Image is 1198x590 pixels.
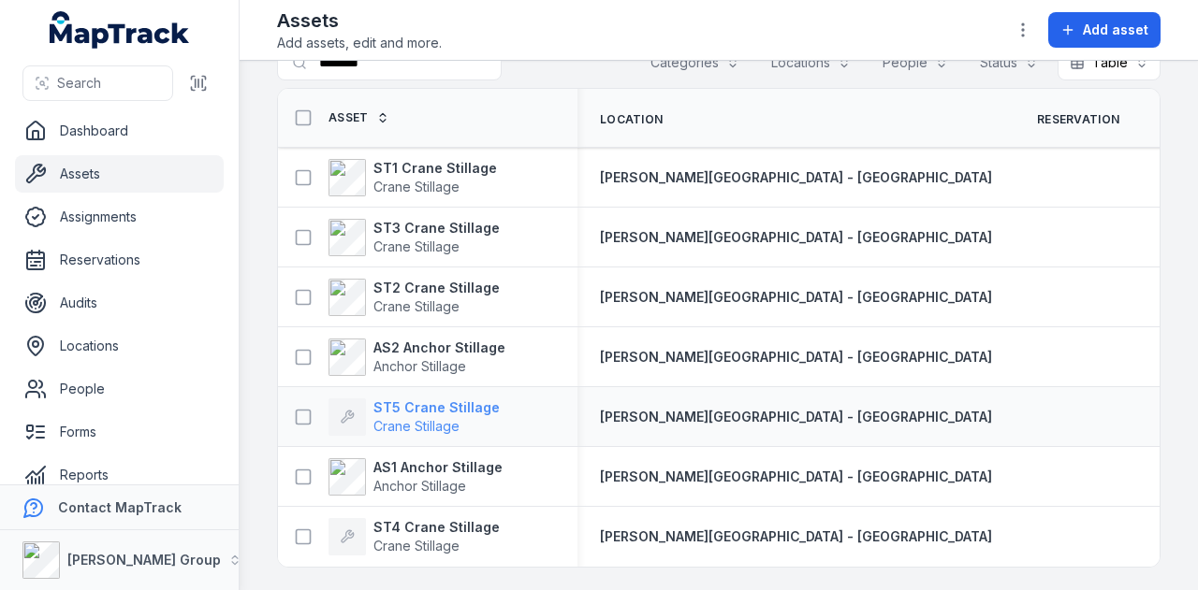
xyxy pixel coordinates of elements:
[600,289,992,305] span: [PERSON_NAME][GEOGRAPHIC_DATA] - [GEOGRAPHIC_DATA]
[15,284,224,322] a: Audits
[15,370,224,408] a: People
[600,228,992,247] a: [PERSON_NAME][GEOGRAPHIC_DATA] - [GEOGRAPHIC_DATA]
[600,168,992,187] a: [PERSON_NAME][GEOGRAPHIC_DATA] - [GEOGRAPHIC_DATA]
[15,112,224,150] a: Dashboard
[600,468,992,486] a: [PERSON_NAME][GEOGRAPHIC_DATA] - [GEOGRAPHIC_DATA]
[329,338,505,376] a: AS2 Anchor StillageAnchor Stillage
[50,11,190,49] a: MapTrack
[15,456,224,494] a: Reports
[759,45,863,80] button: Locations
[57,74,101,93] span: Search
[15,413,224,451] a: Forms
[600,409,992,425] span: [PERSON_NAME][GEOGRAPHIC_DATA] - [GEOGRAPHIC_DATA]
[600,348,992,367] a: [PERSON_NAME][GEOGRAPHIC_DATA] - [GEOGRAPHIC_DATA]
[329,219,500,256] a: ST3 Crane StillageCrane Stillage
[373,538,460,554] span: Crane Stillage
[329,398,500,436] a: ST5 Crane StillageCrane Stillage
[373,298,460,314] span: Crane Stillage
[15,198,224,236] a: Assignments
[277,7,442,34] h2: Assets
[373,159,497,178] strong: ST1 Crane Stillage
[373,219,500,237] strong: ST3 Crane Stillage
[329,458,503,496] a: AS1 Anchor StillageAnchor Stillage
[329,110,389,125] a: Asset
[277,34,442,52] span: Add assets, edit and more.
[15,327,224,365] a: Locations
[1058,45,1161,80] button: Table
[373,279,500,297] strong: ST2 Crane Stillage
[1083,21,1148,39] span: Add asset
[58,499,182,515] strong: Contact MapTrack
[373,238,460,254] span: Crane Stillage
[600,229,992,245] span: [PERSON_NAME][GEOGRAPHIC_DATA] - [GEOGRAPHIC_DATA]
[600,468,992,484] span: [PERSON_NAME][GEOGRAPHIC_DATA] - [GEOGRAPHIC_DATA]
[870,45,960,80] button: People
[373,478,466,494] span: Anchor Stillage
[67,552,221,568] strong: [PERSON_NAME] Group
[373,458,503,477] strong: AS1 Anchor Stillage
[638,45,752,80] button: Categories
[22,65,173,101] button: Search
[15,155,224,193] a: Assets
[373,418,460,434] span: Crane Stillage
[1037,112,1119,127] span: Reservation
[373,518,500,537] strong: ST4 Crane Stillage
[329,110,369,125] span: Asset
[600,349,992,365] span: [PERSON_NAME][GEOGRAPHIC_DATA] - [GEOGRAPHIC_DATA]
[968,45,1050,80] button: Status
[15,241,224,279] a: Reservations
[373,338,505,357] strong: AS2 Anchor Stillage
[329,518,500,555] a: ST4 Crane StillageCrane Stillage
[373,358,466,374] span: Anchor Stillage
[373,179,460,194] span: Crane Stillage
[329,159,497,196] a: ST1 Crane StillageCrane Stillage
[600,527,992,546] a: [PERSON_NAME][GEOGRAPHIC_DATA] - [GEOGRAPHIC_DATA]
[329,279,500,316] a: ST2 Crane StillageCrane Stillage
[600,408,992,426] a: [PERSON_NAME][GEOGRAPHIC_DATA] - [GEOGRAPHIC_DATA]
[600,288,992,307] a: [PERSON_NAME][GEOGRAPHIC_DATA] - [GEOGRAPHIC_DATA]
[1048,12,1161,48] button: Add asset
[600,528,992,544] span: [PERSON_NAME][GEOGRAPHIC_DATA] - [GEOGRAPHIC_DATA]
[373,398,500,417] strong: ST5 Crane Stillage
[600,112,663,127] span: Location
[600,169,992,185] span: [PERSON_NAME][GEOGRAPHIC_DATA] - [GEOGRAPHIC_DATA]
